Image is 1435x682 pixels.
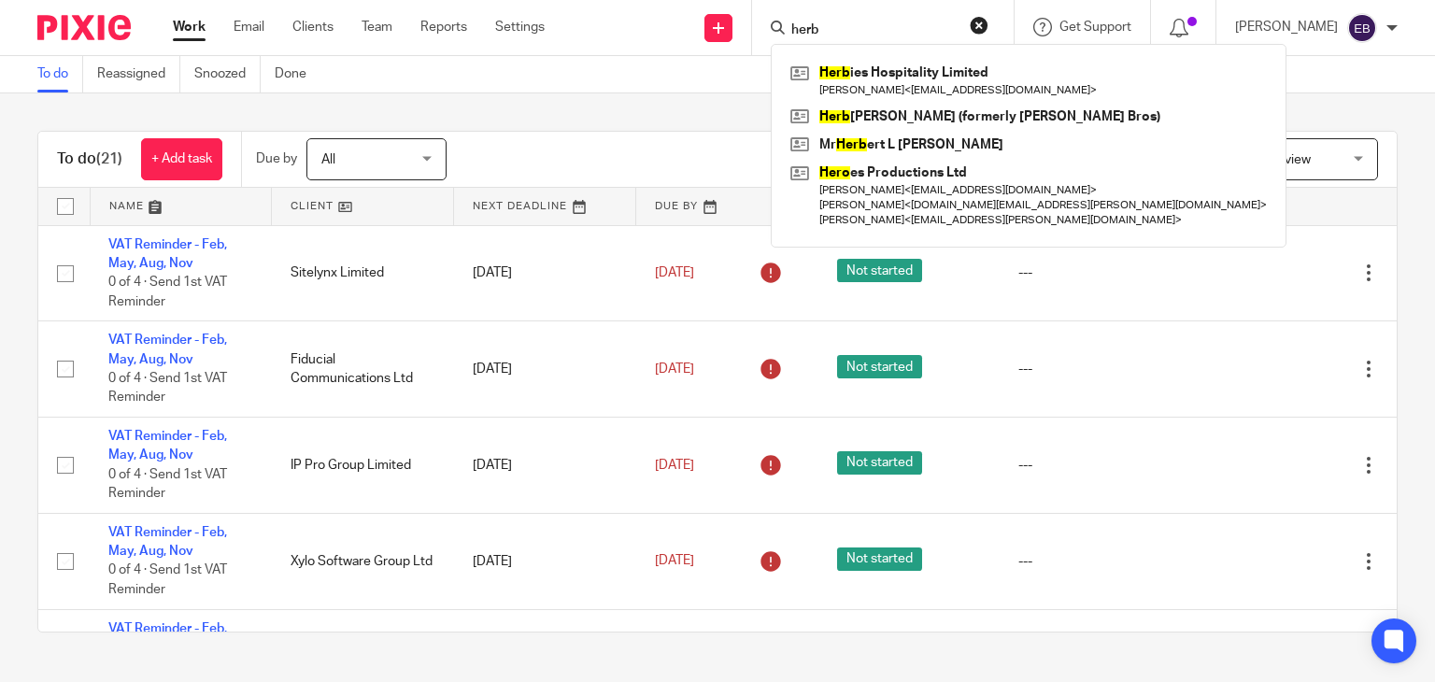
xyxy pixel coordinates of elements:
span: 0 of 4 · Send 1st VAT Reminder [108,564,227,597]
a: To do [37,56,83,92]
span: [DATE] [655,362,694,376]
a: Reassigned [97,56,180,92]
span: [DATE] [655,555,694,568]
h1: To do [57,149,122,169]
p: [PERSON_NAME] [1235,18,1338,36]
p: Due by [256,149,297,168]
span: (21) [96,151,122,166]
span: 0 of 4 · Send 1st VAT Reminder [108,372,227,405]
span: 0 of 4 · Send 1st VAT Reminder [108,468,227,501]
span: Not started [837,547,922,571]
a: Work [173,18,206,36]
td: [DATE] [454,321,636,418]
button: Clear [970,16,988,35]
span: Get Support [1059,21,1131,34]
td: [DATE] [454,418,636,514]
div: --- [1018,360,1196,378]
td: [DATE] [454,225,636,321]
a: Settings [495,18,545,36]
span: Not started [837,259,922,282]
span: Not started [837,355,922,378]
a: Team [362,18,392,36]
input: Search [789,22,958,39]
a: Snoozed [194,56,261,92]
span: All [321,153,335,166]
a: + Add task [141,138,222,180]
a: VAT Reminder - Feb, May, Aug, Nov [108,334,227,365]
a: VAT Reminder - Feb, May, Aug, Nov [108,526,227,558]
a: Clients [292,18,334,36]
td: Xylo Software Group Ltd [272,513,454,609]
a: Done [275,56,320,92]
td: [DATE] [454,513,636,609]
td: IP Pro Group Limited [272,418,454,514]
span: Not started [837,451,922,475]
td: Sitelynx Limited [272,225,454,321]
div: --- [1018,456,1196,475]
span: [DATE] [655,266,694,279]
a: VAT Reminder - Feb, May, Aug, Nov [108,622,227,654]
a: VAT Reminder - Feb, May, Aug, Nov [108,238,227,270]
img: svg%3E [1347,13,1377,43]
span: 0 of 4 · Send 1st VAT Reminder [108,276,227,308]
div: --- [1018,552,1196,571]
a: Email [234,18,264,36]
img: Pixie [37,15,131,40]
a: Reports [420,18,467,36]
a: VAT Reminder - Feb, May, Aug, Nov [108,430,227,462]
span: [DATE] [655,459,694,472]
div: --- [1018,263,1196,282]
td: Fiducial Communications Ltd [272,321,454,418]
